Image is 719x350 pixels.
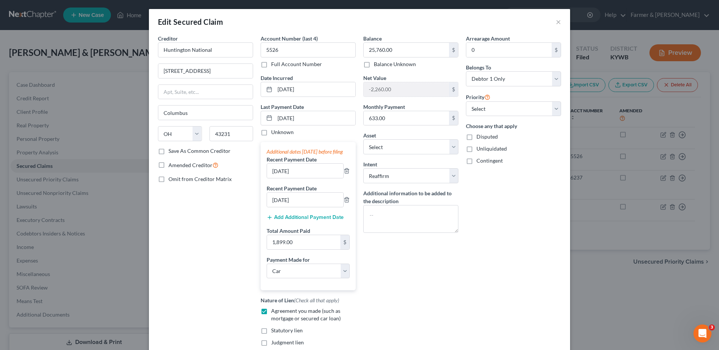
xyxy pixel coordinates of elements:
label: Save As Common Creditor [168,147,231,155]
label: Choose any that apply [466,122,561,130]
label: Monthly Payment [363,103,405,111]
span: Contingent [476,157,503,164]
span: Disputed [476,133,498,140]
span: Judgment lien [271,339,304,345]
input: Enter zip... [209,126,253,141]
label: Balance [363,35,382,42]
iframe: Intercom live chat [693,324,711,342]
span: Unliquidated [476,145,507,152]
div: Edit Secured Claim [158,17,223,27]
input: Enter city... [158,106,253,120]
div: $ [340,235,349,249]
span: Asset [363,132,376,139]
label: Payment Made for [267,256,310,264]
div: $ [449,82,458,97]
span: 3 [709,324,715,330]
div: $ [449,111,458,125]
span: Belongs To [466,64,491,71]
label: Full Account Number [271,60,322,68]
label: Nature of Lien [261,296,339,304]
input: -- [267,193,343,207]
label: Recent Payment Date [267,184,317,192]
input: MM/DD/YYYY [275,111,355,125]
input: Search creditor by name... [158,42,253,57]
input: Apt, Suite, etc... [158,85,253,99]
span: Amended Creditor [168,162,212,168]
input: Enter address... [158,64,253,78]
label: Net Value [363,74,386,82]
label: Last Payment Date [261,103,304,111]
input: -- [267,164,343,178]
label: Priority [466,92,490,101]
label: Additional information to be added to the description [363,189,458,205]
span: Creditor [158,35,178,42]
div: $ [449,43,458,57]
label: Arrearage Amount [466,35,510,42]
input: 0.00 [364,43,449,57]
span: Agreement you made (such as mortgage or secured car loan) [271,308,341,321]
label: Unknown [271,128,294,136]
input: MM/DD/YYYY [275,82,355,97]
input: XXXX [261,42,356,57]
span: Statutory lien [271,327,303,333]
input: 0.00 [364,111,449,125]
label: Account Number (last 4) [261,35,318,42]
input: 0.00 [466,43,552,57]
div: Additional dates [DATE] before filing [267,148,350,155]
label: Recent Payment Date [267,155,317,163]
input: 0.00 [267,235,340,249]
label: Balance Unknown [374,60,416,68]
span: (Check all that apply) [294,297,339,303]
label: Total Amount Paid [267,227,310,235]
label: Date Incurred [261,74,293,82]
div: $ [552,43,561,57]
button: Add Additional Payment Date [267,214,344,220]
span: Omit from Creditor Matrix [168,176,232,182]
label: Intent [363,160,377,168]
button: × [556,17,561,26]
input: 0.00 [364,82,449,97]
